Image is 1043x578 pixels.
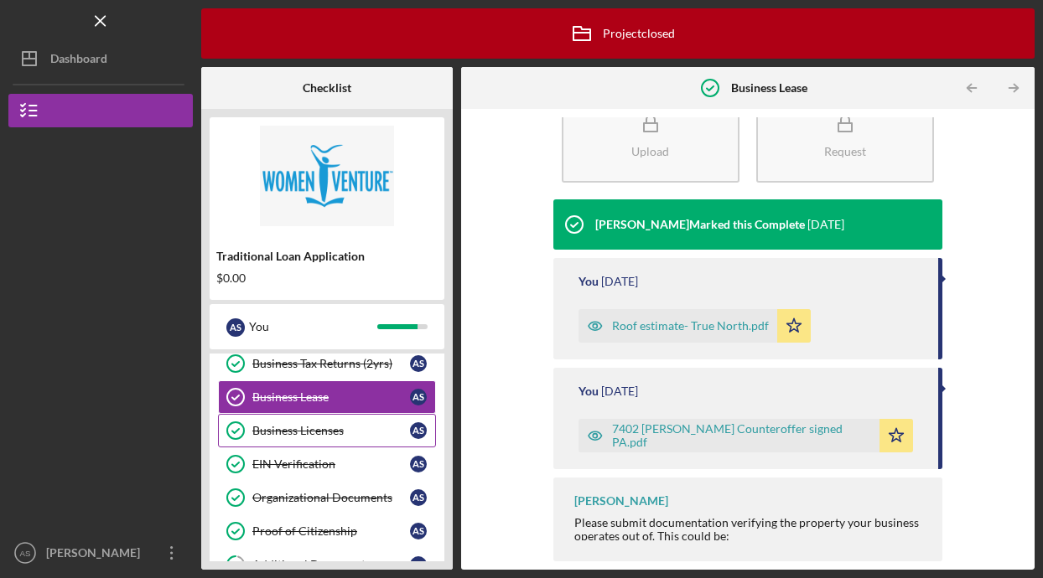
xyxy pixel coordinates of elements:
b: Checklist [303,81,351,95]
div: A S [410,422,427,439]
div: Roof estimate- True North.pdf [612,319,769,333]
div: Business Tax Returns (2yrs) [252,357,410,370]
time: 2024-06-19 00:26 [601,275,638,288]
button: AS[PERSON_NAME] [8,536,193,570]
div: $0.00 [216,271,438,285]
button: 7402 [PERSON_NAME] Counteroffer signed PA.pdf [579,419,914,452]
div: A S [410,489,427,506]
button: Roof estimate- True North.pdf [579,309,811,343]
div: Project closed [561,13,675,54]
div: A S [410,556,427,573]
div: A S [410,456,427,472]
button: Upload [562,86,739,183]
div: You [249,312,377,341]
div: You [579,384,599,398]
img: Product logo [210,126,444,226]
div: Request [824,145,866,157]
a: Business LicensesAS [218,414,436,447]
time: 2025-01-08 22:08 [807,218,844,231]
div: [PERSON_NAME] [42,536,151,574]
div: EIN Verification [252,457,410,471]
div: You [579,275,599,288]
div: Organizational Documents [252,491,410,504]
div: Dashboard [50,42,107,80]
div: Business Lease [252,390,410,404]
div: A S [410,389,427,405]
button: Dashboard [8,42,193,75]
b: Business Lease [731,81,807,95]
div: [PERSON_NAME] [574,494,668,508]
div: Business Licenses [252,424,410,437]
a: Organizational DocumentsAS [218,481,436,514]
div: Please submit documentation verifying the property your business operates out of. This could be: [574,516,926,543]
tspan: 21 [231,560,241,570]
time: 2024-06-18 19:35 [601,384,638,398]
a: Business Tax Returns (2yrs)AS [218,347,436,380]
a: Proof of CitizenshipAS [218,514,436,548]
text: AS [20,549,31,558]
div: Upload [631,145,669,157]
div: 7402 [PERSON_NAME] Counteroffer signed PA.pdf [612,422,872,449]
div: [PERSON_NAME] Marked this Complete [595,218,805,231]
div: A S [226,318,245,337]
div: Additional Documents [252,558,410,571]
div: A S [410,523,427,539]
div: Traditional Loan Application [216,250,438,263]
button: Request [756,86,934,183]
div: Proof of Citizenship [252,524,410,538]
a: EIN VerificationAS [218,447,436,481]
div: A S [410,355,427,372]
a: Business LeaseAS [218,380,436,414]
